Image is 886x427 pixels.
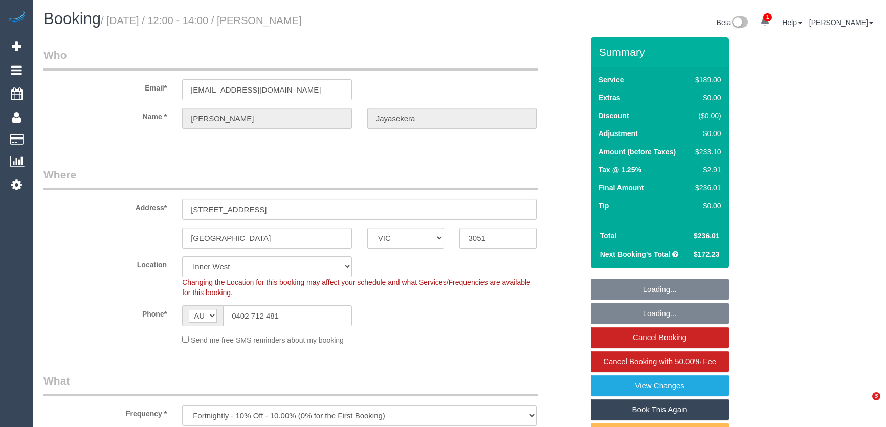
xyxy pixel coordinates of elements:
span: Booking [43,10,101,28]
label: Name * [36,108,174,122]
a: Book This Again [591,399,729,420]
input: Post Code* [459,228,537,249]
span: Cancel Booking with 50.00% Fee [603,357,716,366]
span: Send me free SMS reminders about my booking [191,336,344,344]
a: Cancel Booking with 50.00% Fee [591,351,729,372]
input: Email* [182,79,352,100]
a: View Changes [591,375,729,396]
label: Amount (before Taxes) [599,147,676,157]
input: First Name* [182,108,352,129]
span: $172.23 [694,250,720,258]
label: Service [599,75,624,85]
label: Tip [599,200,609,211]
a: 1 [755,10,775,33]
label: Extras [599,93,621,103]
a: Cancel Booking [591,327,729,348]
img: Automaid Logo [6,10,27,25]
h3: Summary [599,46,724,58]
input: Suburb* [182,228,352,249]
a: Beta [717,18,748,27]
label: Phone* [36,305,174,319]
div: $189.00 [691,75,721,85]
span: Changing the Location for this booking may affect your schedule and what Services/Frequencies are... [182,278,530,297]
div: $236.01 [691,183,721,193]
span: 1 [763,13,772,21]
label: Final Amount [599,183,644,193]
input: Phone* [223,305,352,326]
div: ($0.00) [691,110,721,121]
label: Tax @ 1.25% [599,165,641,175]
label: Location [36,256,174,270]
div: $0.00 [691,128,721,139]
legend: Where [43,167,538,190]
span: 3 [872,392,880,400]
img: New interface [731,16,748,30]
div: $0.00 [691,200,721,211]
a: Help [782,18,802,27]
div: $0.00 [691,93,721,103]
strong: Total [600,232,616,240]
label: Adjustment [599,128,638,139]
small: / [DATE] / 12:00 - 14:00 / [PERSON_NAME] [101,15,302,26]
label: Discount [599,110,629,121]
strong: Next Booking's Total [600,250,671,258]
label: Email* [36,79,174,93]
span: $236.01 [694,232,720,240]
label: Frequency * [36,405,174,419]
legend: Who [43,48,538,71]
a: [PERSON_NAME] [809,18,873,27]
iframe: Intercom live chat [851,392,876,417]
label: Address* [36,199,174,213]
input: Last Name* [367,108,537,129]
div: $2.91 [691,165,721,175]
div: $233.10 [691,147,721,157]
legend: What [43,373,538,396]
